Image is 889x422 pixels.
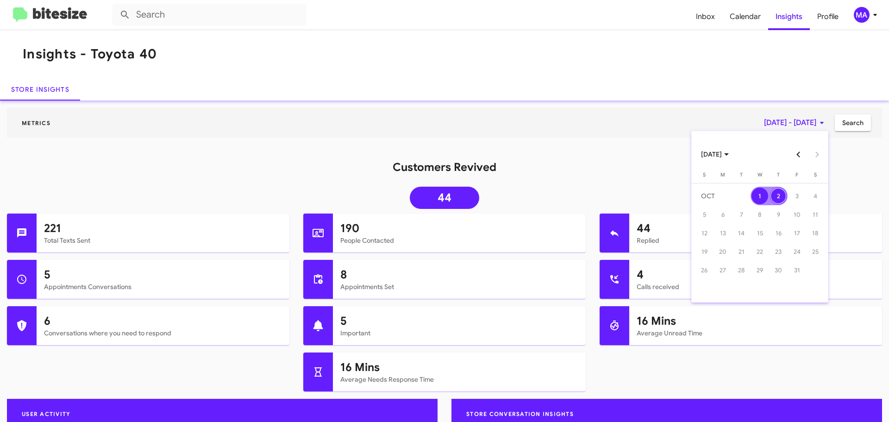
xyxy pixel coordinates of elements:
div: 18 [807,225,824,241]
td: October 16, 2025 [769,224,788,242]
div: 21 [733,243,750,260]
button: Choose month and year [694,145,736,164]
td: October 15, 2025 [751,224,769,242]
td: October 6, 2025 [714,205,732,224]
div: 17 [789,225,805,241]
button: Next month [808,145,826,164]
div: 20 [714,243,731,260]
div: 27 [714,262,731,278]
button: Previous month [789,145,808,164]
div: 9 [770,206,787,223]
td: October 7, 2025 [732,205,751,224]
div: 31 [789,262,805,278]
div: 5 [696,206,713,223]
td: October 11, 2025 [806,205,825,224]
div: 28 [733,262,750,278]
td: October 30, 2025 [769,261,788,279]
td: October 25, 2025 [806,242,825,261]
td: October 22, 2025 [751,242,769,261]
div: 12 [696,225,713,241]
div: 8 [751,206,768,223]
div: 15 [751,225,768,241]
td: October 17, 2025 [788,224,806,242]
th: Thursday [769,170,788,183]
td: October 20, 2025 [714,242,732,261]
span: [DATE] [701,146,729,163]
td: October 27, 2025 [714,261,732,279]
div: 22 [751,243,768,260]
td: October 12, 2025 [695,224,714,242]
td: October 24, 2025 [788,242,806,261]
td: October 5, 2025 [695,205,714,224]
div: 16 [770,225,787,241]
td: October 10, 2025 [788,205,806,224]
td: October 4, 2025 [806,187,825,205]
td: October 18, 2025 [806,224,825,242]
td: October 8, 2025 [751,205,769,224]
td: October 14, 2025 [732,224,751,242]
div: 29 [751,262,768,278]
div: 30 [770,262,787,278]
div: 1 [751,188,768,204]
div: 13 [714,225,731,241]
div: 25 [807,243,824,260]
td: October 2, 2025 [769,187,788,205]
th: Saturday [806,170,825,183]
td: October 13, 2025 [714,224,732,242]
td: October 26, 2025 [695,261,714,279]
th: Tuesday [732,170,751,183]
div: 7 [733,206,750,223]
div: 19 [696,243,713,260]
div: 4 [807,188,824,204]
td: October 29, 2025 [751,261,769,279]
div: 26 [696,262,713,278]
th: Wednesday [751,170,769,183]
td: October 19, 2025 [695,242,714,261]
div: 24 [789,243,805,260]
div: 11 [807,206,824,223]
td: October 28, 2025 [732,261,751,279]
td: October 31, 2025 [788,261,806,279]
td: October 1, 2025 [751,187,769,205]
th: Friday [788,170,806,183]
div: 10 [789,206,805,223]
td: OCT [695,187,751,205]
td: October 3, 2025 [788,187,806,205]
th: Sunday [695,170,714,183]
td: October 23, 2025 [769,242,788,261]
th: Monday [714,170,732,183]
div: 6 [714,206,731,223]
div: 2 [770,188,787,204]
td: October 21, 2025 [732,242,751,261]
div: 23 [770,243,787,260]
div: 14 [733,225,750,241]
td: October 9, 2025 [769,205,788,224]
div: 3 [789,188,805,204]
